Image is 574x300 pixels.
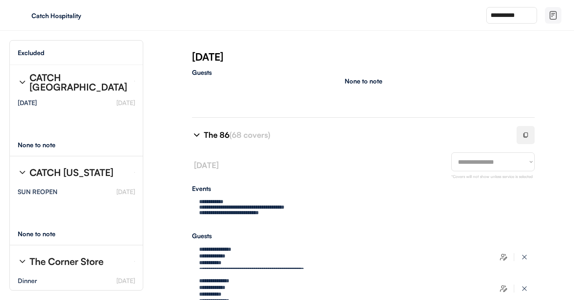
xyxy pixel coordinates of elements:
[18,142,70,148] div: None to note
[229,130,270,140] font: (68 covers)
[192,233,535,239] div: Guests
[520,253,528,261] img: x-close%20%283%29.svg
[116,99,135,107] font: [DATE]
[30,73,128,92] div: CATCH [GEOGRAPHIC_DATA]
[204,130,507,141] div: The 86
[18,189,57,195] div: SUN REOPEN
[18,100,37,106] div: [DATE]
[192,69,535,76] div: Guests
[194,160,219,170] font: [DATE]
[31,13,131,19] div: Catch Hospitality
[18,278,37,284] div: Dinner
[192,50,574,64] div: [DATE]
[18,231,70,237] div: None to note
[345,78,382,84] div: None to note
[500,285,508,293] img: users-edit.svg
[451,174,533,179] font: *Covers will not show unless service is selected
[192,130,201,140] img: chevron-right%20%281%29.svg
[116,188,135,196] font: [DATE]
[520,285,528,293] img: x-close%20%283%29.svg
[18,168,27,177] img: chevron-right%20%281%29.svg
[548,11,558,20] img: file-02.svg
[18,78,27,87] img: chevron-right%20%281%29.svg
[30,257,103,266] div: The Corner Store
[30,168,113,177] div: CATCH [US_STATE]
[500,253,508,261] img: users-edit.svg
[18,257,27,266] img: chevron-right%20%281%29.svg
[18,50,44,56] div: Excluded
[16,9,28,22] img: yH5BAEAAAAALAAAAAABAAEAAAIBRAA7
[192,185,535,192] div: Events
[116,277,135,285] font: [DATE]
